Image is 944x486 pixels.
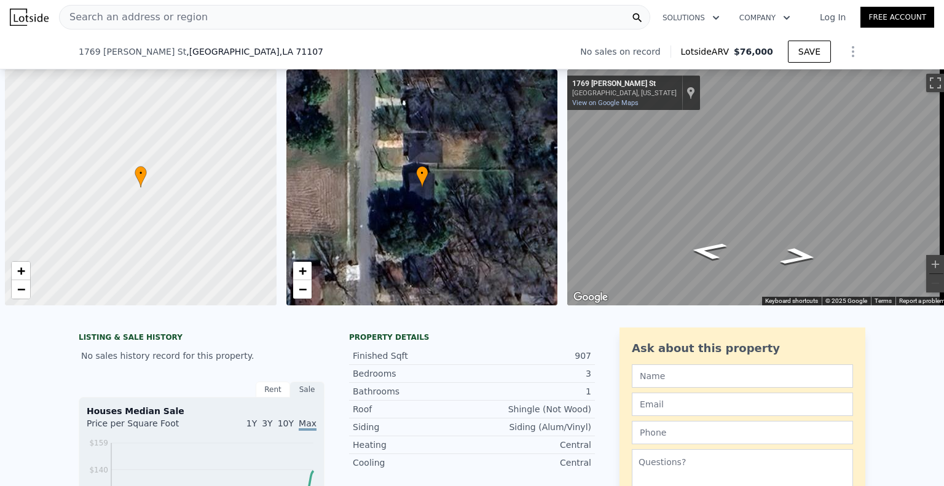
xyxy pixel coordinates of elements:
span: 3Y [262,418,272,428]
span: © 2025 Google [825,297,867,304]
div: Houses Median Sale [87,405,317,417]
a: Zoom in [293,262,312,280]
span: + [298,263,306,278]
a: Log In [805,11,860,23]
tspan: $140 [89,466,108,474]
span: + [17,263,25,278]
div: Finished Sqft [353,350,472,362]
span: − [17,281,25,297]
div: LISTING & SALE HISTORY [79,332,324,345]
div: Rent [256,382,290,398]
tspan: $159 [89,439,108,447]
input: Name [632,364,853,388]
a: Terms (opens in new tab) [875,297,892,304]
a: Show location on map [686,86,695,100]
div: [GEOGRAPHIC_DATA], [US_STATE] [572,89,677,97]
div: Central [472,457,591,469]
a: Zoom out [12,280,30,299]
div: Ask about this property [632,340,853,357]
div: Cooling [353,457,472,469]
div: • [416,166,428,187]
div: 907 [472,350,591,362]
span: 10Y [278,418,294,428]
button: Solutions [653,7,730,29]
div: 3 [472,367,591,380]
a: Open this area in Google Maps (opens a new window) [570,289,611,305]
span: , LA 71107 [280,47,323,57]
div: Bathrooms [353,385,472,398]
div: Siding [353,421,472,433]
span: $76,000 [734,47,773,57]
div: No sales on record [580,45,670,58]
div: Roof [353,403,472,415]
div: No sales history record for this property. [79,345,324,367]
a: Zoom out [293,280,312,299]
div: 1769 [PERSON_NAME] St [572,79,677,89]
div: Bedrooms [353,367,472,380]
div: Sale [290,382,324,398]
a: Zoom in [12,262,30,280]
a: Free Account [860,7,934,28]
div: Siding (Alum/Vinyl) [472,421,591,433]
img: Google [570,289,611,305]
div: 1 [472,385,591,398]
div: Central [472,439,591,451]
div: Heating [353,439,472,451]
path: Go North, Caldwell St [674,238,743,264]
path: Go South, Caldwell St [765,243,833,270]
span: 1769 [PERSON_NAME] St [79,45,186,58]
button: SAVE [788,41,831,63]
button: Keyboard shortcuts [765,297,818,305]
span: − [298,281,306,297]
span: Lotside ARV [681,45,734,58]
div: • [135,166,147,187]
input: Email [632,393,853,416]
span: • [416,168,428,179]
a: View on Google Maps [572,99,639,107]
input: Phone [632,421,853,444]
span: , [GEOGRAPHIC_DATA] [186,45,323,58]
div: Property details [349,332,595,342]
button: Company [730,7,800,29]
span: Search an address or region [60,10,208,25]
div: Price per Square Foot [87,417,202,437]
div: Shingle (Not Wood) [472,403,591,415]
span: • [135,168,147,179]
button: Show Options [841,39,865,64]
span: Max [299,418,317,431]
span: 1Y [246,418,257,428]
img: Lotside [10,9,49,26]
